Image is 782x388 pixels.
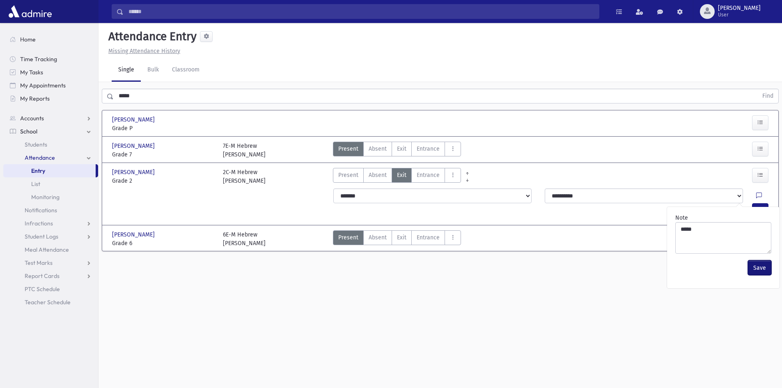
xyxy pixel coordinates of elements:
span: Meal Attendance [25,246,69,253]
div: AttTypes [333,142,461,159]
span: Entrance [417,145,440,153]
a: Monitoring [3,191,98,204]
div: 2C-M Hebrew [PERSON_NAME] [223,168,266,185]
a: Accounts [3,112,98,125]
span: PTC Schedule [25,285,60,293]
span: Grade 7 [112,150,215,159]
span: My Reports [20,95,50,102]
span: School [20,128,37,135]
a: Test Marks [3,256,98,269]
button: Find [757,89,778,103]
a: List [3,177,98,191]
span: Entry [31,167,45,174]
h5: Attendance Entry [105,30,197,44]
span: [PERSON_NAME] [112,168,156,177]
a: Time Tracking [3,53,98,66]
a: My Tasks [3,66,98,79]
span: [PERSON_NAME] [112,142,156,150]
span: [PERSON_NAME] [718,5,761,11]
u: Missing Attendance History [108,48,180,55]
span: Present [338,233,358,242]
span: Time Tracking [20,55,57,63]
a: Entry [3,164,96,177]
span: [PERSON_NAME] [112,115,156,124]
span: Absent [369,171,387,179]
span: List [31,180,40,188]
div: 6E-M Hebrew [PERSON_NAME] [223,230,266,248]
a: Classroom [165,59,206,82]
span: Absent [369,233,387,242]
a: School [3,125,98,138]
span: User [718,11,761,18]
span: My Appointments [20,82,66,89]
input: Search [124,4,599,19]
label: Note [675,214,688,222]
span: Entrance [417,233,440,242]
a: Report Cards [3,269,98,282]
span: Grade P [112,124,215,133]
a: Students [3,138,98,151]
a: Student Logs [3,230,98,243]
span: Test Marks [25,259,53,266]
span: Present [338,171,358,179]
a: Notifications [3,204,98,217]
a: PTC Schedule [3,282,98,296]
span: Infractions [25,220,53,227]
div: 7E-M Hebrew [PERSON_NAME] [223,142,266,159]
span: Absent [369,145,387,153]
a: Home [3,33,98,46]
a: Bulk [141,59,165,82]
span: Report Cards [25,272,60,280]
img: AdmirePro [7,3,54,20]
a: My Appointments [3,79,98,92]
span: Accounts [20,115,44,122]
a: Single [112,59,141,82]
a: My Reports [3,92,98,105]
span: Present [338,145,358,153]
span: Attendance [25,154,55,161]
span: Grade 6 [112,239,215,248]
span: Exit [397,233,406,242]
span: Exit [397,171,406,179]
span: Exit [397,145,406,153]
span: Home [20,36,36,43]
span: My Tasks [20,69,43,76]
span: [PERSON_NAME] [112,230,156,239]
span: Monitoring [31,193,60,201]
span: Grade 2 [112,177,215,185]
a: Missing Attendance History [105,48,180,55]
div: AttTypes [333,230,461,248]
a: Attendance [3,151,98,164]
div: AttTypes [333,168,461,185]
span: Students [25,141,47,148]
span: Notifications [25,207,57,214]
a: Meal Attendance [3,243,98,256]
span: Entrance [417,171,440,179]
a: Infractions [3,217,98,230]
span: Student Logs [25,233,58,240]
a: Teacher Schedule [3,296,98,309]
span: Teacher Schedule [25,298,71,306]
button: Save [748,260,771,275]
